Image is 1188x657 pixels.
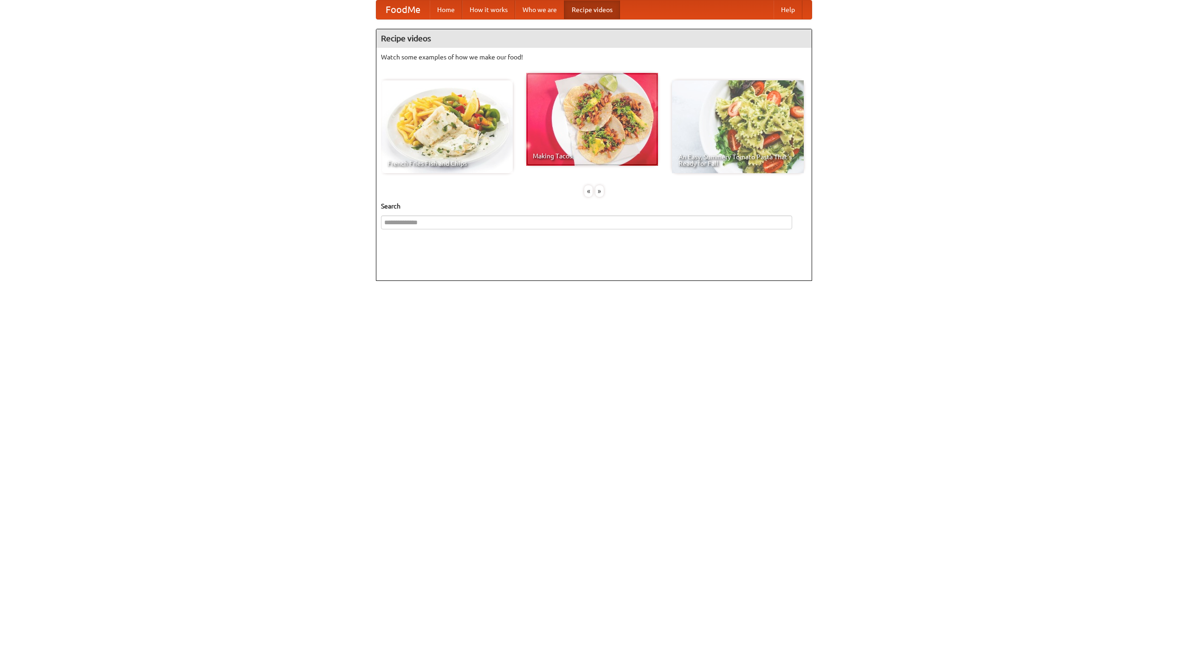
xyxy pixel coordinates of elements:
[381,80,513,173] a: French Fries Fish and Chips
[533,153,652,159] span: Making Tacos
[564,0,620,19] a: Recipe videos
[381,202,807,211] h5: Search
[381,52,807,62] p: Watch some examples of how we make our food!
[387,160,506,167] span: French Fries Fish and Chips
[515,0,564,19] a: Who we are
[430,0,462,19] a: Home
[462,0,515,19] a: How it works
[526,73,658,166] a: Making Tacos
[774,0,802,19] a: Help
[595,185,604,197] div: »
[376,0,430,19] a: FoodMe
[678,154,797,167] span: An Easy, Summery Tomato Pasta That's Ready for Fall
[584,185,593,197] div: «
[672,80,804,173] a: An Easy, Summery Tomato Pasta That's Ready for Fall
[376,29,812,48] h4: Recipe videos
